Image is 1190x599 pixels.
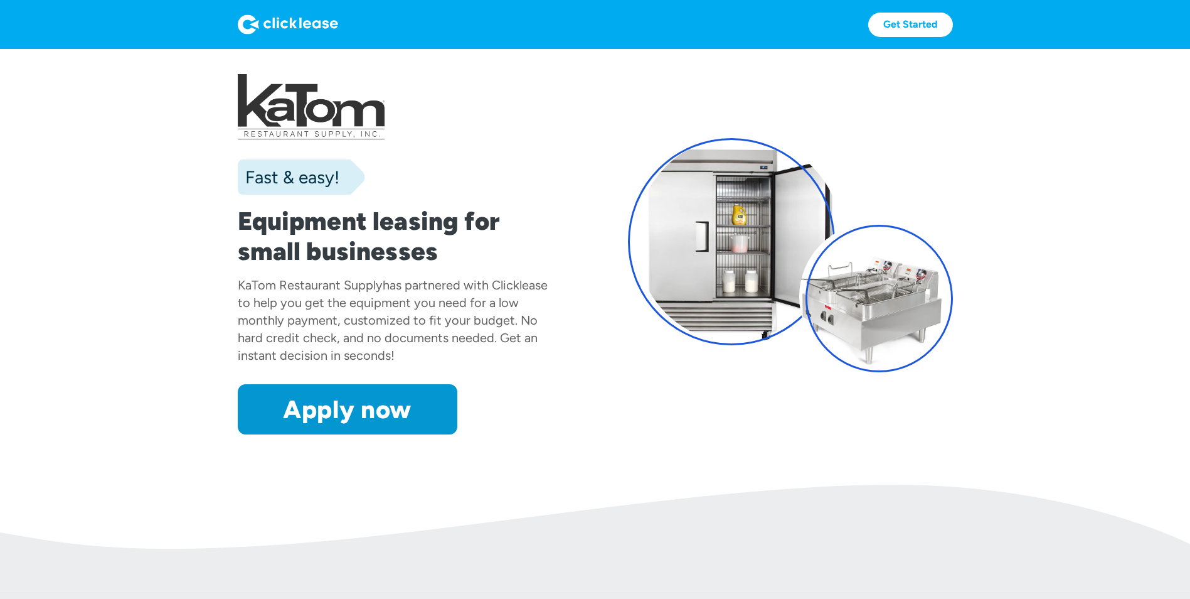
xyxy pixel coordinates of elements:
[238,14,338,35] img: Logo
[238,278,548,363] div: has partnered with Clicklease to help you get the equipment you need for a low monthly payment, c...
[238,278,383,293] div: KaTom Restaurant Supply
[238,384,457,434] a: Apply now
[238,165,339,190] div: Fast & easy!
[868,13,953,37] a: Get Started
[238,206,563,266] h1: Equipment leasing for small businesses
